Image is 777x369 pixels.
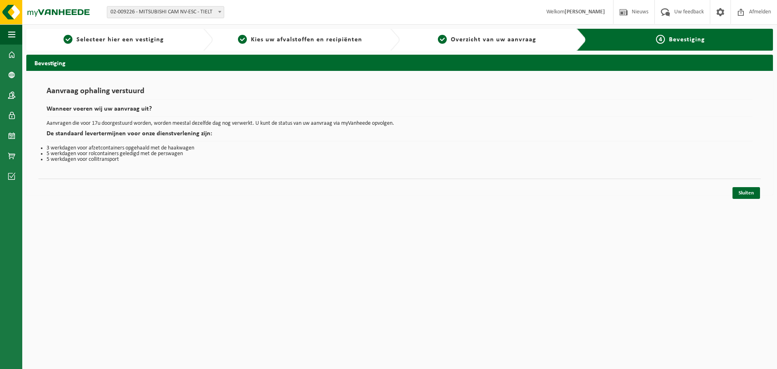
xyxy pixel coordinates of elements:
[47,130,753,141] h2: De standaard levertermijnen voor onze dienstverlening zijn:
[238,35,247,44] span: 2
[47,151,753,157] li: 5 werkdagen voor rolcontainers geledigd met de perswagen
[47,121,753,126] p: Aanvragen die voor 17u doorgestuurd worden, worden meestal dezelfde dag nog verwerkt. U kunt de s...
[732,187,760,199] a: Sluiten
[30,35,197,45] a: 1Selecteer hier een vestiging
[26,55,773,70] h2: Bevestiging
[47,145,753,151] li: 3 werkdagen voor afzetcontainers opgehaald met de haakwagen
[107,6,224,18] span: 02-009226 - MITSUBISHI CAM NV-ESC - TIELT
[565,9,605,15] strong: [PERSON_NAME]
[47,157,753,162] li: 5 werkdagen voor collitransport
[251,36,362,43] span: Kies uw afvalstoffen en recipiënten
[404,35,570,45] a: 3Overzicht van uw aanvraag
[438,35,447,44] span: 3
[47,106,753,117] h2: Wanneer voeren wij uw aanvraag uit?
[217,35,383,45] a: 2Kies uw afvalstoffen en recipiënten
[47,87,753,100] h1: Aanvraag ophaling verstuurd
[669,36,705,43] span: Bevestiging
[656,35,665,44] span: 4
[76,36,164,43] span: Selecteer hier een vestiging
[451,36,536,43] span: Overzicht van uw aanvraag
[64,35,72,44] span: 1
